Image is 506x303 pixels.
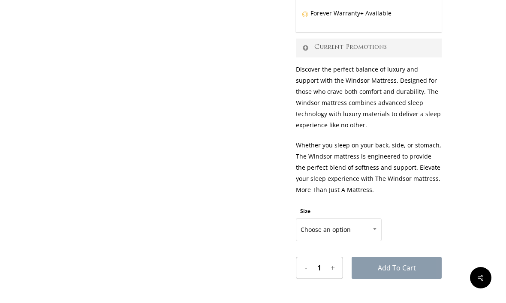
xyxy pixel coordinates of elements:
button: Add to cart [352,257,442,279]
p: Forever Warranty+ Available [302,8,436,28]
label: Size [300,207,310,215]
span: Choose an option [296,218,382,241]
p: Whether you sleep on your back, side, or stomach, The Windsor mattress is engineered to provide t... [296,140,442,204]
input: - [296,257,311,279]
span: Choose an option [296,221,381,239]
input: Product quantity [311,257,328,279]
p: Discover the perfect balance of luxury and support with the Windsor Mattress. Designed for those ... [296,64,442,140]
a: Current Promotions [296,39,442,57]
input: + [328,257,343,279]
